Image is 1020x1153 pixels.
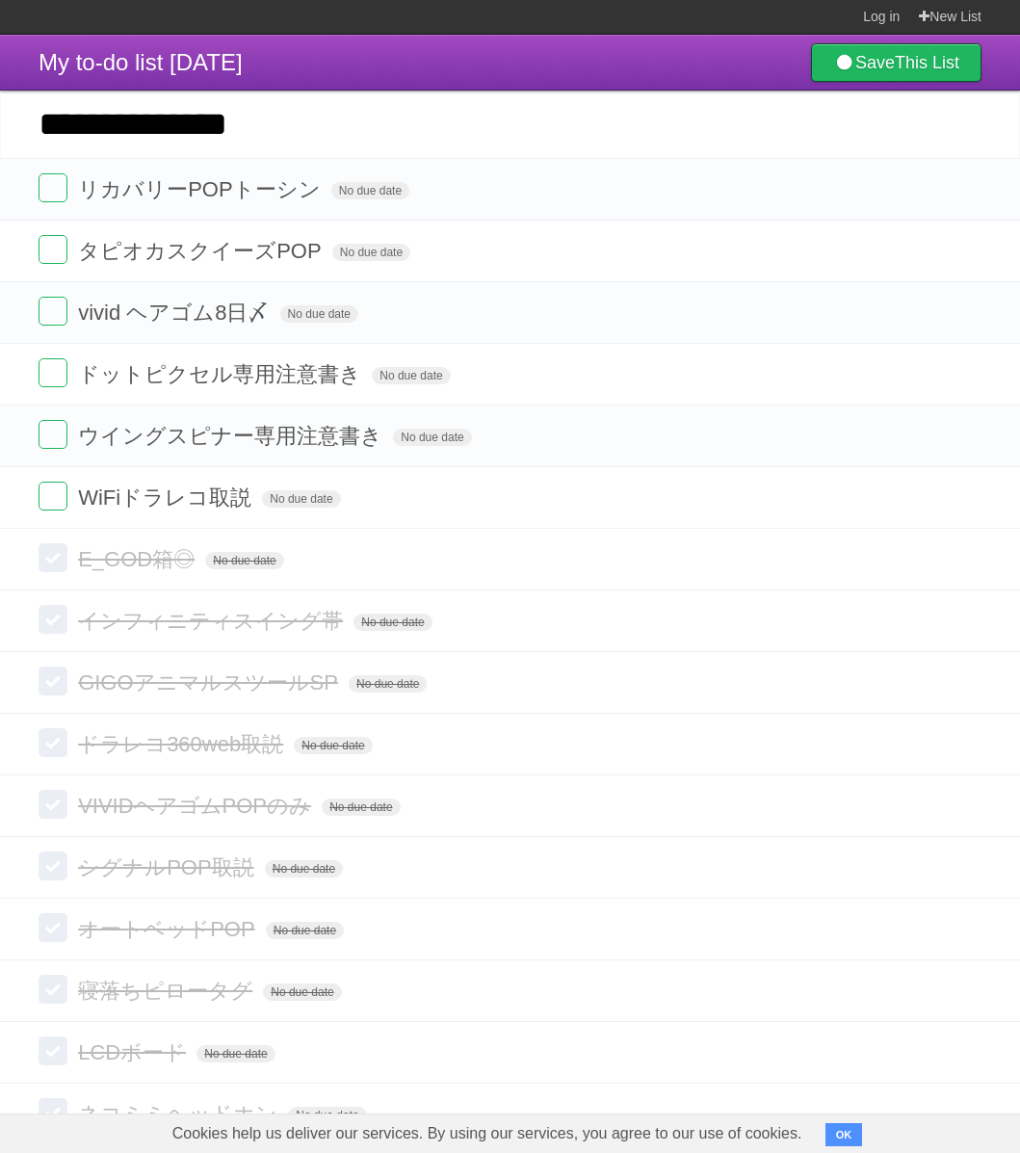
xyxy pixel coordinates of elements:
span: No due date [372,367,450,384]
a: SaveThis List [811,43,981,82]
span: No due date [262,490,340,508]
span: ドラレコ360web取説 [78,732,288,756]
span: No due date [331,182,409,199]
span: E_GOD箱◎ [78,547,199,571]
label: Done [39,1098,67,1127]
span: ネコミミヘッドホン [78,1102,282,1126]
span: ドットピクセル専用注意書き [78,362,366,386]
label: Done [39,420,67,449]
label: Done [39,235,67,264]
span: No due date [205,552,283,569]
span: リカバリーPOPトーシン [78,177,325,201]
b: This List [895,53,959,72]
span: No due date [349,675,427,693]
span: vivid ヘアゴム8日〆 [78,301,274,325]
span: WiFiドラレコ取説 [78,485,256,510]
label: Done [39,913,67,942]
span: No due date [294,737,372,754]
span: No due date [332,244,410,261]
label: Done [39,173,67,202]
span: No due date [288,1107,366,1124]
span: オートベッドPOP [78,917,259,941]
span: No due date [265,860,343,878]
label: Done [39,790,67,819]
span: No due date [280,305,358,323]
label: Done [39,975,67,1004]
button: OK [825,1123,863,1146]
span: No due date [266,922,344,939]
label: Done [39,852,67,880]
span: No due date [353,614,432,631]
label: Done [39,1036,67,1065]
span: 寝落ちピロータグ [78,979,257,1003]
span: No due date [322,799,400,816]
span: VIVIDヘアゴムPOPのみ [78,794,316,818]
span: No due date [393,429,471,446]
span: No due date [263,983,341,1001]
label: Done [39,728,67,757]
span: ウイングスピナー専用注意書き [78,424,387,448]
span: No due date [196,1045,275,1062]
label: Done [39,543,67,572]
span: LCDボード [78,1040,191,1064]
label: Done [39,605,67,634]
label: Done [39,358,67,387]
span: My to-do list [DATE] [39,49,243,75]
span: インフィニティスイング帯 [78,609,348,633]
span: タピオカスクイーズPOP [78,239,326,263]
label: Done [39,667,67,695]
label: Done [39,297,67,326]
label: Done [39,482,67,511]
span: GIGOアニマルスツールSP [78,670,343,694]
span: シグナルPOP取説 [78,855,258,879]
span: Cookies help us deliver our services. By using our services, you agree to our use of cookies. [153,1114,822,1153]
